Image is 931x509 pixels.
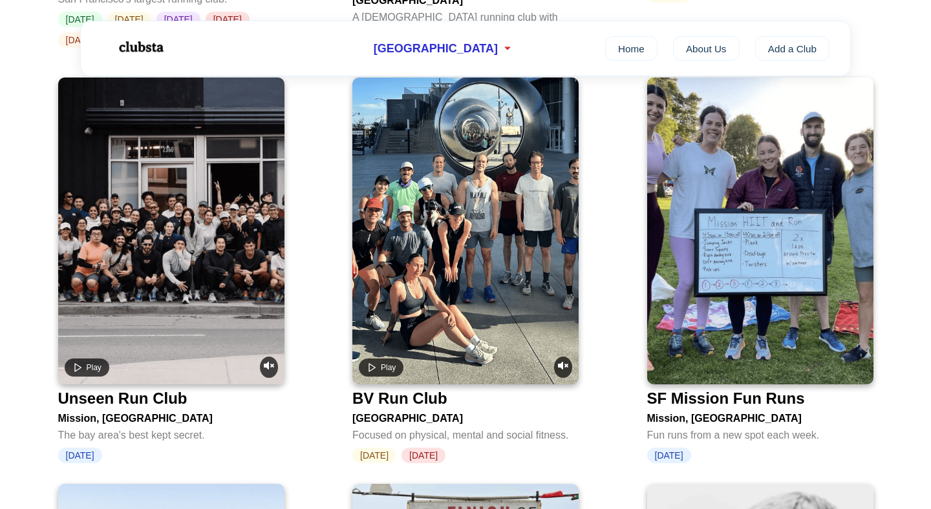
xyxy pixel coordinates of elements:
[352,390,447,408] div: BV Run Club
[58,390,187,408] div: Unseen Run Club
[352,448,396,463] span: [DATE]
[554,357,572,378] button: Unmute video
[102,31,179,63] img: Logo
[352,424,579,441] div: Focused on physical, mental and social fitness.
[58,408,284,424] div: Mission, [GEOGRAPHIC_DATA]
[673,36,740,61] a: About Us
[401,448,445,463] span: [DATE]
[58,424,284,441] div: The bay area's best kept secret.
[647,408,873,424] div: Mission, [GEOGRAPHIC_DATA]
[352,78,579,463] a: Play videoUnmute videoBV Run Club[GEOGRAPHIC_DATA]Focused on physical, mental and social fitness....
[65,358,109,377] button: Play video
[647,448,691,463] span: [DATE]
[605,36,658,61] a: Home
[374,42,498,56] span: [GEOGRAPHIC_DATA]
[352,408,579,424] div: [GEOGRAPHIC_DATA]
[260,357,278,378] button: Unmute video
[755,36,830,61] a: Add a Club
[87,363,102,372] span: Play
[58,78,284,463] a: Play videoUnmute videoUnseen Run ClubMission, [GEOGRAPHIC_DATA]The bay area's best kept secret.[D...
[647,78,873,463] a: SF Mission Fun RunsSF Mission Fun RunsMission, [GEOGRAPHIC_DATA]Fun runs from a new spot each wee...
[647,78,873,384] img: SF Mission Fun Runs
[359,358,403,377] button: Play video
[647,390,805,408] div: SF Mission Fun Runs
[58,448,102,463] span: [DATE]
[647,424,873,441] div: Fun runs from a new spot each week.
[381,363,396,372] span: Play
[352,6,579,35] div: A [DEMOGRAPHIC_DATA] running club with coffee and treats.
